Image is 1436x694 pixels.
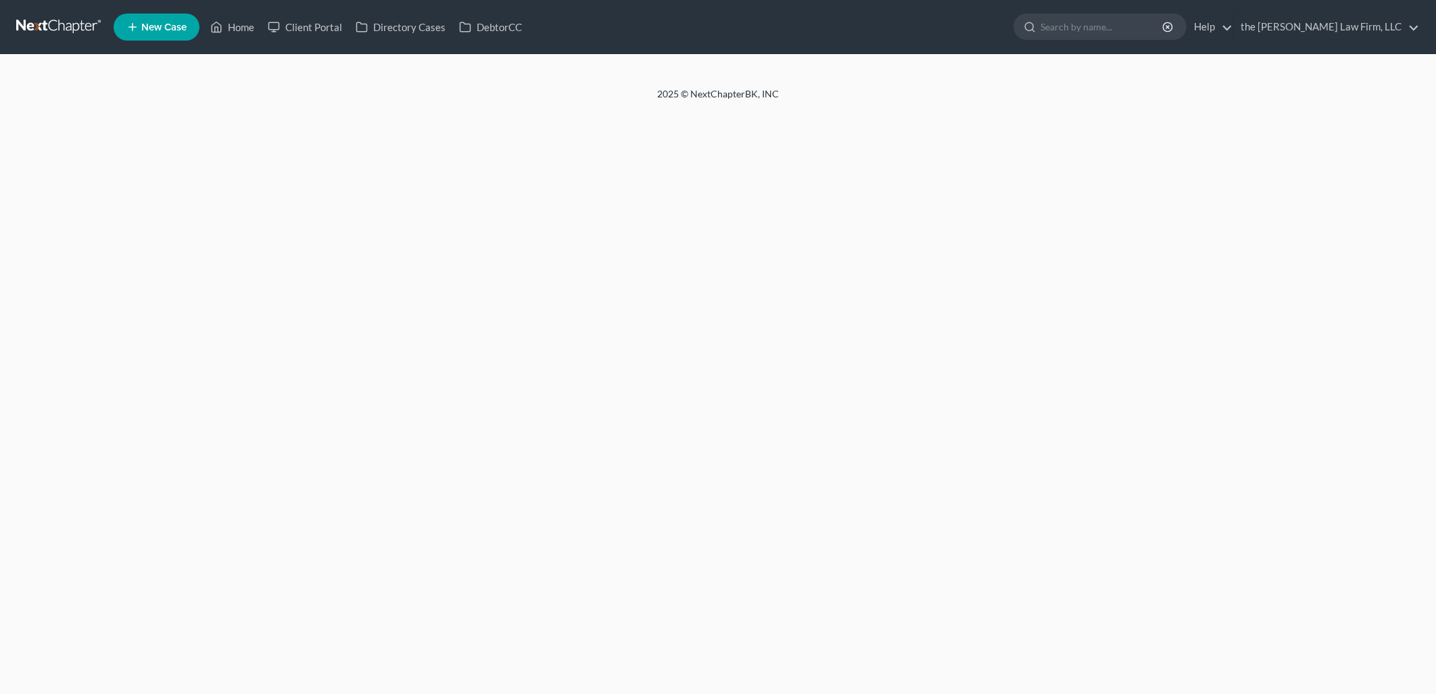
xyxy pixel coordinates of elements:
input: Search by name... [1040,14,1164,39]
span: New Case [141,22,187,32]
a: DebtorCC [452,15,529,39]
a: Directory Cases [349,15,452,39]
a: Client Portal [261,15,349,39]
a: Help [1187,15,1232,39]
div: 2025 © NextChapterBK, INC [333,87,1103,112]
a: the [PERSON_NAME] Law Firm, LLC [1234,15,1419,39]
a: Home [204,15,261,39]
